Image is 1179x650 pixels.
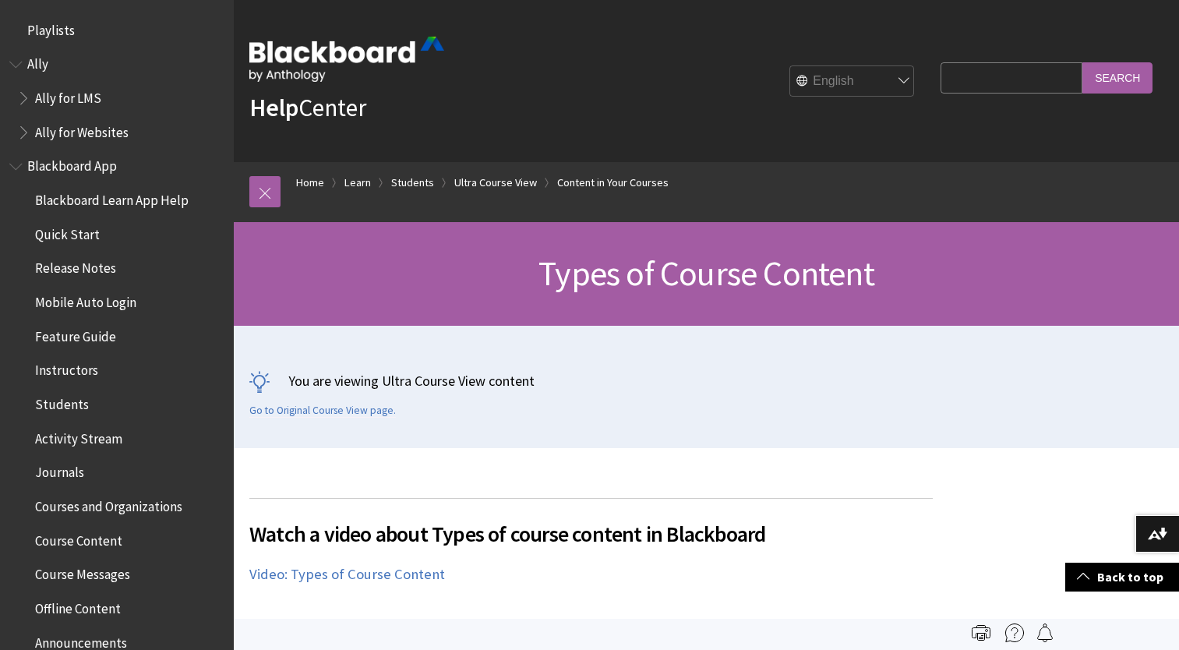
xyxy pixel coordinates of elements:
[35,358,98,379] span: Instructors
[538,252,874,295] span: Types of Course Content
[249,37,444,82] img: Blackboard by Anthology
[35,187,189,208] span: Blackboard Learn App Help
[35,221,100,242] span: Quick Start
[27,154,117,175] span: Blackboard App
[35,528,122,549] span: Course Content
[249,92,298,123] strong: Help
[296,173,324,193] a: Home
[1082,62,1153,93] input: Search
[1036,624,1054,642] img: Follow this page
[35,460,84,481] span: Journals
[35,85,101,106] span: Ally for LMS
[790,66,915,97] select: Site Language Selector
[972,624,990,642] img: Print
[35,289,136,310] span: Mobile Auto Login
[391,173,434,193] a: Students
[35,391,89,412] span: Students
[27,51,48,72] span: Ally
[9,17,224,44] nav: Book outline for Playlists
[249,92,366,123] a: HelpCenter
[35,493,182,514] span: Courses and Organizations
[27,17,75,38] span: Playlists
[249,518,933,550] span: Watch a video about Types of course content in Blackboard
[9,51,224,146] nav: Book outline for Anthology Ally Help
[249,404,396,418] a: Go to Original Course View page.
[35,426,122,447] span: Activity Stream
[35,256,116,277] span: Release Notes
[1065,563,1179,592] a: Back to top
[249,565,445,584] a: Video: Types of Course Content
[35,595,121,616] span: Offline Content
[35,562,130,583] span: Course Messages
[557,173,669,193] a: Content in Your Courses
[1005,624,1024,642] img: More help
[344,173,371,193] a: Learn
[35,119,129,140] span: Ally for Websites
[454,173,537,193] a: Ultra Course View
[249,371,1163,390] p: You are viewing Ultra Course View content
[35,323,116,344] span: Feature Guide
